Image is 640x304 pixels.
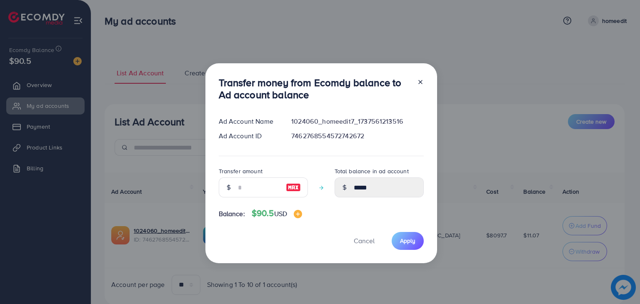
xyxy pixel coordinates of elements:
button: Apply [392,232,424,250]
img: image [286,182,301,192]
span: Cancel [354,236,375,245]
div: 7462768554572742672 [285,131,430,141]
div: Ad Account Name [212,117,285,126]
span: Balance: [219,209,245,219]
h3: Transfer money from Ecomdy balance to Ad account balance [219,77,410,101]
button: Cancel [343,232,385,250]
h4: $90.5 [252,208,302,219]
label: Transfer amount [219,167,262,175]
div: 1024060_homeedit7_1737561213516 [285,117,430,126]
span: USD [274,209,287,218]
img: image [294,210,302,218]
span: Apply [400,237,415,245]
div: Ad Account ID [212,131,285,141]
label: Total balance in ad account [335,167,409,175]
